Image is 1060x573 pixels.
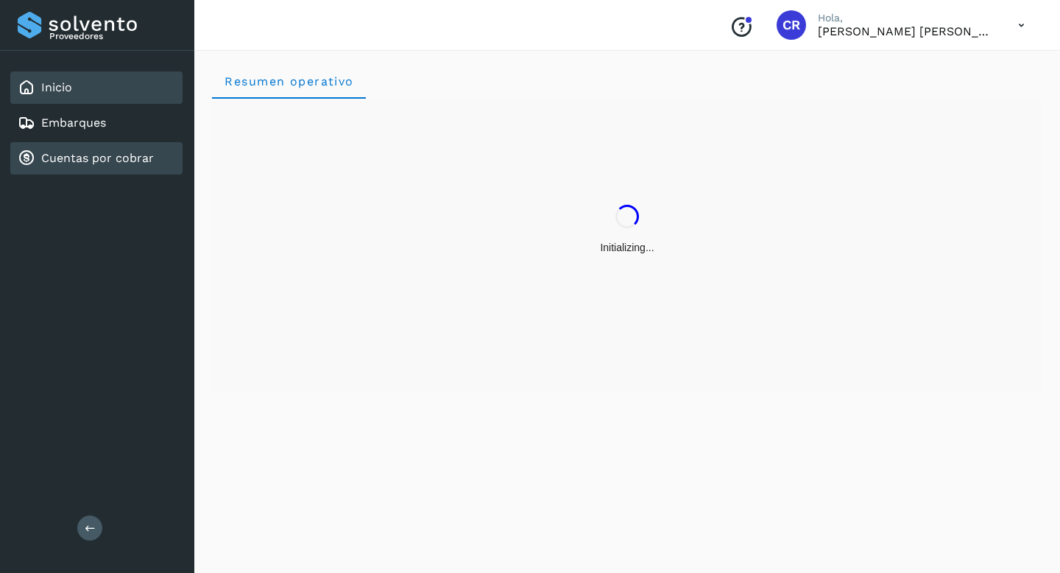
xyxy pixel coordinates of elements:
a: Embarques [41,116,106,130]
div: Inicio [10,71,183,104]
a: Cuentas por cobrar [41,151,154,165]
p: Hola, [818,12,994,24]
p: CARLOS RODOLFO BELLI PEDRAZA [818,24,994,38]
a: Inicio [41,80,72,94]
div: Embarques [10,107,183,139]
span: Resumen operativo [224,74,354,88]
p: Proveedores [49,31,177,41]
div: Cuentas por cobrar [10,142,183,175]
